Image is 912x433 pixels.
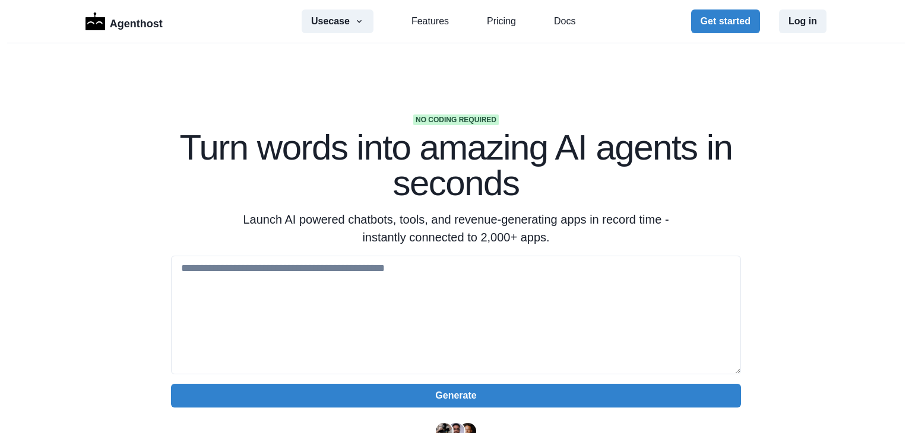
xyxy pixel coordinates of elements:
button: Log in [779,9,826,33]
a: LogoAgenthost [85,11,163,32]
button: Generate [171,384,741,407]
a: Docs [554,14,575,28]
button: Get started [691,9,760,33]
a: Features [411,14,449,28]
a: Pricing [487,14,516,28]
p: Agenthost [110,11,163,32]
span: No coding required [413,114,499,125]
p: Launch AI powered chatbots, tools, and revenue-generating apps in record time - instantly connect... [228,211,684,246]
img: Logo [85,12,105,30]
button: Usecase [302,9,373,33]
h1: Turn words into amazing AI agents in seconds [171,130,741,201]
